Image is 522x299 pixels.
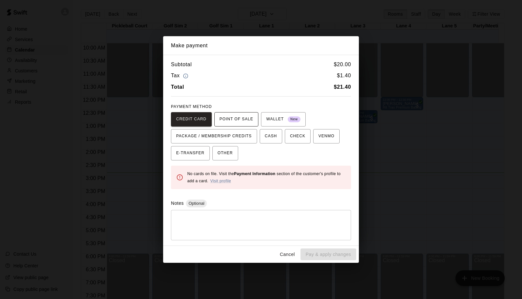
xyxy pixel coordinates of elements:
[176,114,207,125] span: CREDIT CARD
[234,172,275,176] b: Payment Information
[176,131,252,142] span: PACKAGE / MEMBERSHIP CREDITS
[334,60,351,69] h6: $ 20.00
[210,179,231,183] a: Visit profile
[261,112,306,127] button: WALLET New
[171,60,192,69] h6: Subtotal
[186,201,207,206] span: Optional
[171,129,257,143] button: PACKAGE / MEMBERSHIP CREDITS
[318,131,334,142] span: VENMO
[171,201,184,206] label: Notes
[220,114,253,125] span: POINT OF SALE
[313,129,340,143] button: VENMO
[187,172,341,183] span: No cards on file. Visit the section of the customer's profile to add a card.
[277,248,298,261] button: Cancel
[218,148,233,158] span: OTHER
[212,146,238,160] button: OTHER
[285,129,311,143] button: CHECK
[163,36,359,55] h2: Make payment
[334,84,351,90] b: $ 21.40
[266,114,300,125] span: WALLET
[176,148,205,158] span: E-TRANSFER
[171,146,210,160] button: E-TRANSFER
[171,112,212,127] button: CREDIT CARD
[337,71,351,80] h6: $ 1.40
[171,104,212,109] span: PAYMENT METHOD
[290,131,305,142] span: CHECK
[171,71,190,80] h6: Tax
[171,84,184,90] b: Total
[260,129,282,143] button: CASH
[214,112,258,127] button: POINT OF SALE
[288,115,300,124] span: New
[265,131,277,142] span: CASH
